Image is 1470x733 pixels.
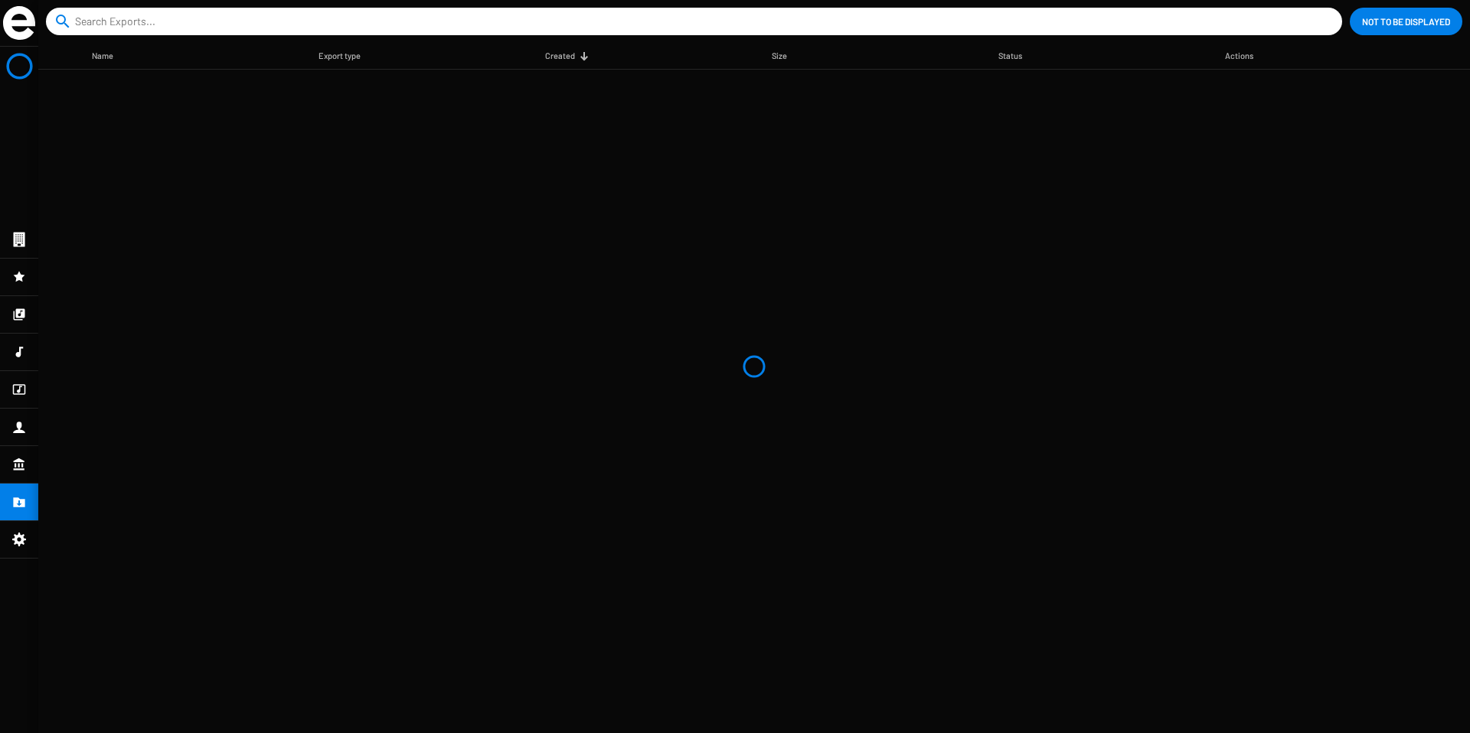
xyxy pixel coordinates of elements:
[318,48,361,64] div: Export type
[545,48,575,64] div: Created
[998,48,1022,64] div: Status
[318,48,374,64] div: Export type
[1225,48,1253,64] div: Actions
[1362,8,1450,35] span: NOT TO BE DISPLAYED
[1225,48,1267,64] div: Actions
[1350,8,1462,35] button: NOT TO BE DISPLAYED
[3,6,35,40] img: grand-sigle.svg
[92,48,127,64] div: Name
[772,48,787,64] div: Size
[545,48,589,64] div: Created
[54,12,72,31] mat-icon: search
[75,8,1319,35] input: Search Exports...
[772,48,801,64] div: Size
[92,48,113,64] div: Name
[998,48,1036,64] div: Status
